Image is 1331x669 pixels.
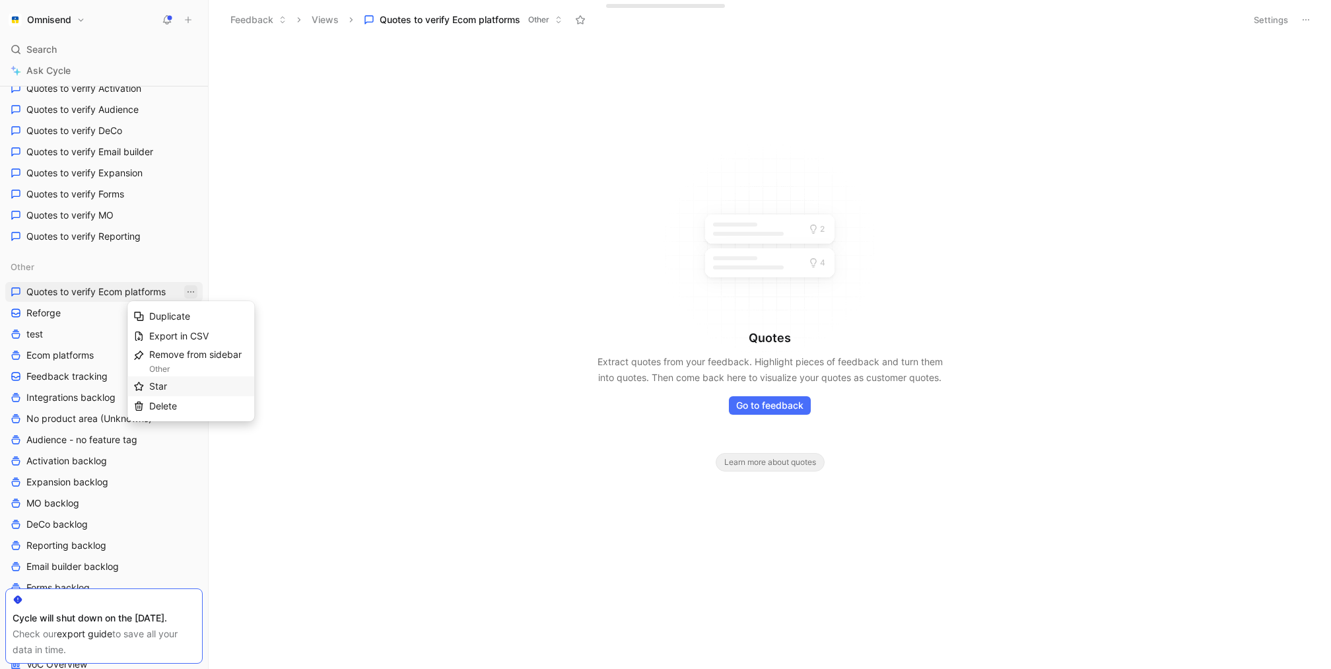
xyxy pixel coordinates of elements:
span: Delete [149,400,177,411]
span: Duplicate [149,310,190,322]
div: Remove from sidebar [149,347,248,376]
div: Other [149,363,248,376]
span: Star [149,380,167,392]
span: Export in CSV [149,330,209,341]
